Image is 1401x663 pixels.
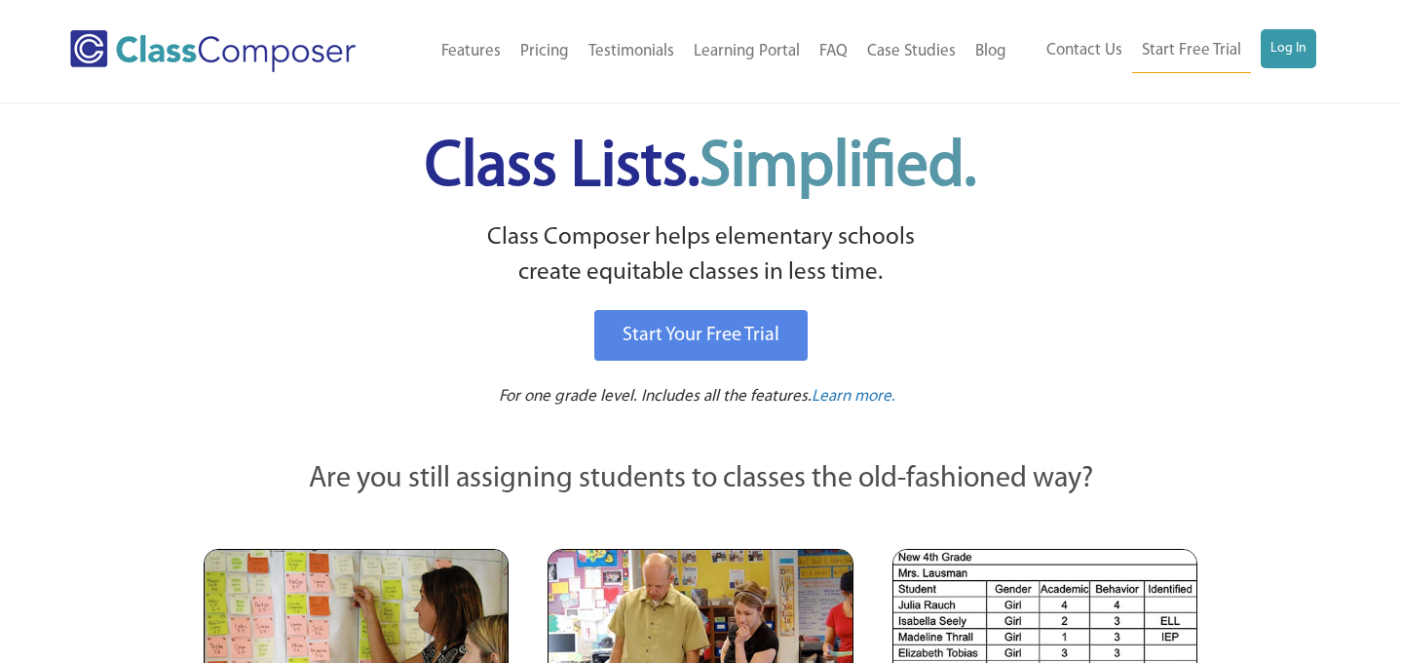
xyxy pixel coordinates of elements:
[425,136,976,200] span: Class Lists.
[810,30,857,73] a: FAQ
[204,458,1197,501] p: Are you still assigning students to classes the old-fashioned way?
[1037,29,1132,72] a: Contact Us
[201,220,1200,292] p: Class Composer helps elementary schools create equitable classes in less time.
[623,326,779,345] span: Start Your Free Trial
[70,30,356,72] img: Class Composer
[812,385,895,409] a: Learn more.
[1132,29,1251,73] a: Start Free Trial
[594,310,808,361] a: Start Your Free Trial
[579,30,684,73] a: Testimonials
[812,388,895,405] span: Learn more.
[684,30,810,73] a: Learning Portal
[432,30,511,73] a: Features
[966,30,1016,73] a: Blog
[1261,29,1316,68] a: Log In
[700,136,976,200] span: Simplified.
[857,30,966,73] a: Case Studies
[1016,29,1317,73] nav: Header Menu
[499,388,812,405] span: For one grade level. Includes all the features.
[399,30,1015,73] nav: Header Menu
[511,30,579,73] a: Pricing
